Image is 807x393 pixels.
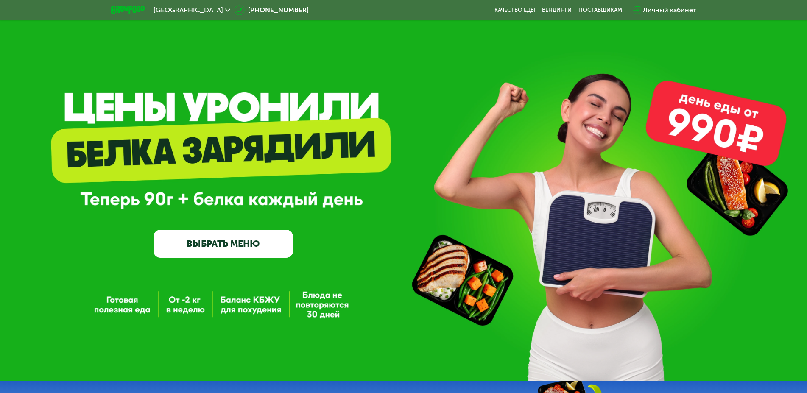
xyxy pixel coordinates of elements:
a: Вендинги [542,7,572,14]
a: [PHONE_NUMBER] [235,5,309,15]
span: [GEOGRAPHIC_DATA] [154,7,223,14]
div: поставщикам [578,7,622,14]
a: Качество еды [494,7,535,14]
div: Личный кабинет [643,5,696,15]
a: ВЫБРАТЬ МЕНЮ [154,230,293,258]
